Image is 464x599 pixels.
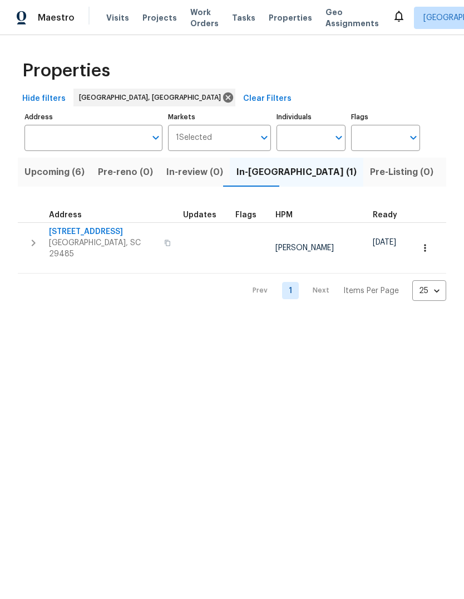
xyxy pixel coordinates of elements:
[331,130,347,145] button: Open
[176,133,212,143] span: 1 Selected
[79,92,225,103] span: [GEOGRAPHIC_DATA], [GEOGRAPHIC_DATA]
[412,276,446,305] div: 25
[166,164,223,180] span: In-review (0)
[256,130,272,145] button: Open
[22,65,110,76] span: Properties
[73,89,235,106] div: [GEOGRAPHIC_DATA], [GEOGRAPHIC_DATA]
[49,211,82,219] span: Address
[49,226,157,237] span: [STREET_ADDRESS]
[49,237,157,260] span: [GEOGRAPHIC_DATA], SC 29485
[235,211,256,219] span: Flags
[343,285,399,296] p: Items Per Page
[351,114,420,120] label: Flags
[373,211,407,219] div: Earliest renovation start date (first business day after COE or Checkout)
[269,12,312,23] span: Properties
[18,89,70,109] button: Hide filters
[98,164,153,180] span: Pre-reno (0)
[282,282,299,299] a: Goto page 1
[24,114,162,120] label: Address
[406,130,421,145] button: Open
[275,244,334,252] span: [PERSON_NAME]
[148,130,164,145] button: Open
[373,211,397,219] span: Ready
[243,92,292,106] span: Clear Filters
[24,164,85,180] span: Upcoming (6)
[275,211,293,219] span: HPM
[373,238,396,246] span: [DATE]
[325,7,379,29] span: Geo Assignments
[277,114,345,120] label: Individuals
[22,92,66,106] span: Hide filters
[236,164,357,180] span: In-[GEOGRAPHIC_DATA] (1)
[242,280,446,301] nav: Pagination Navigation
[106,12,129,23] span: Visits
[168,114,272,120] label: Markets
[142,12,177,23] span: Projects
[38,12,75,23] span: Maestro
[239,89,296,109] button: Clear Filters
[190,7,219,29] span: Work Orders
[183,211,216,219] span: Updates
[232,14,255,22] span: Tasks
[370,164,433,180] span: Pre-Listing (0)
